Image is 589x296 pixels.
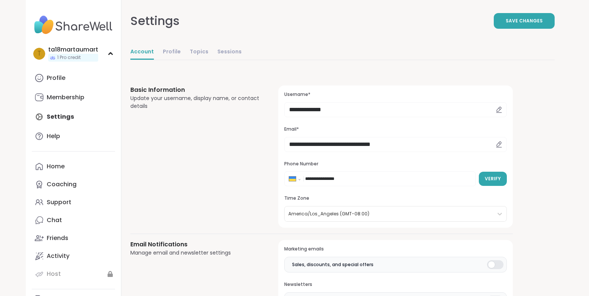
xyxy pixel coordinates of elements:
[32,175,115,193] a: Coaching
[217,45,242,60] a: Sessions
[284,281,506,288] h3: Newsletters
[292,261,373,268] span: Sales, discounts, and special offers
[284,126,506,133] h3: Email*
[47,216,62,224] div: Chat
[284,91,506,98] h3: Username*
[47,252,69,260] div: Activity
[130,12,180,30] div: Settings
[32,158,115,175] a: Home
[47,74,65,82] div: Profile
[32,69,115,87] a: Profile
[190,45,208,60] a: Topics
[485,175,501,182] span: Verify
[32,12,115,38] img: ShareWell Nav Logo
[37,49,41,59] span: t
[47,132,60,140] div: Help
[32,211,115,229] a: Chat
[47,270,61,278] div: Host
[32,229,115,247] a: Friends
[506,18,543,24] span: Save Changes
[494,13,555,29] button: Save Changes
[284,246,506,252] h3: Marketing emails
[130,94,261,110] div: Update your username, display name, or contact details
[32,247,115,265] a: Activity
[32,265,115,283] a: Host
[479,172,507,186] button: Verify
[32,193,115,211] a: Support
[57,54,81,61] span: 1 Pro credit
[130,240,261,249] h3: Email Notifications
[163,45,181,60] a: Profile
[47,93,84,102] div: Membership
[130,85,261,94] h3: Basic Information
[130,45,154,60] a: Account
[284,161,506,167] h3: Phone Number
[284,195,506,202] h3: Time Zone
[47,198,71,206] div: Support
[47,180,77,188] div: Coaching
[130,249,261,257] div: Manage email and newsletter settings
[48,46,98,54] div: ta18martaumart
[32,88,115,106] a: Membership
[47,234,68,242] div: Friends
[47,162,65,171] div: Home
[32,127,115,145] a: Help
